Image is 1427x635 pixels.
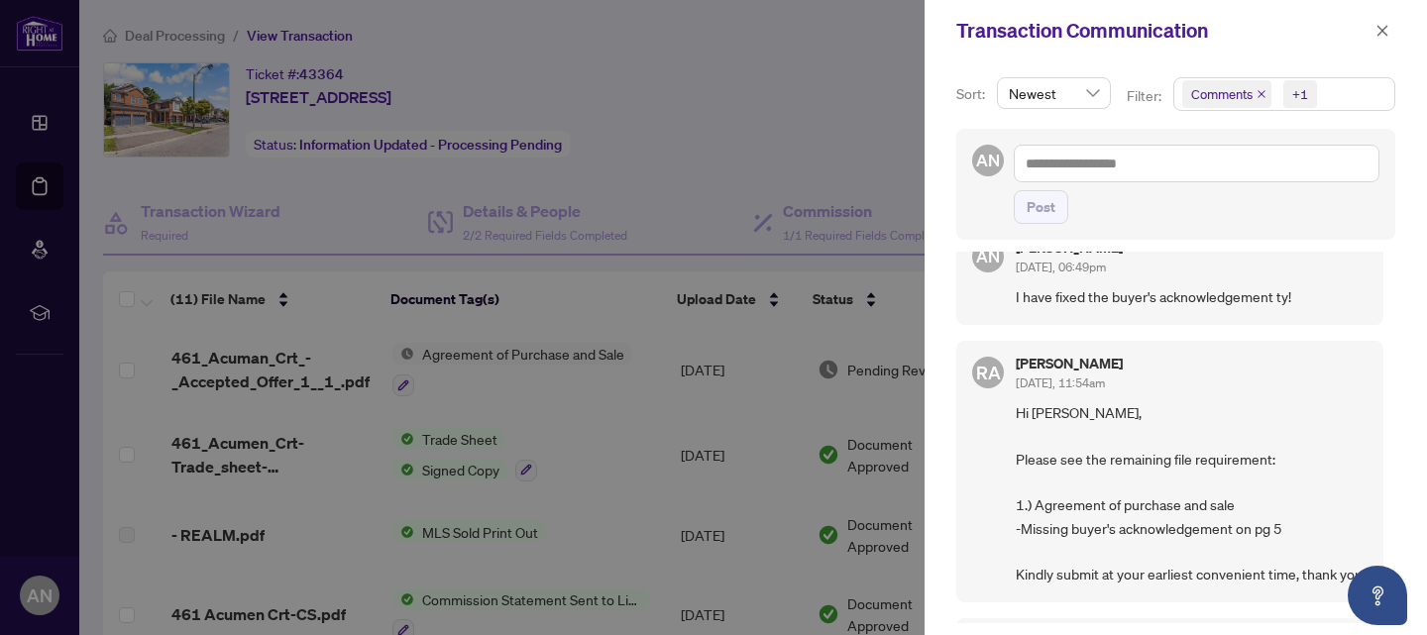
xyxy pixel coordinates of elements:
[1182,80,1271,108] span: Comments
[1009,78,1099,108] span: Newest
[1292,84,1308,104] div: +1
[1375,24,1389,38] span: close
[956,16,1370,46] div: Transaction Communication
[1016,357,1123,370] h5: [PERSON_NAME]
[1016,375,1105,390] span: [DATE], 11:54am
[1016,285,1368,308] span: I have fixed the buyer's acknowledgement ty!
[1348,566,1407,625] button: Open asap
[976,359,1001,386] span: RA
[1014,190,1068,224] button: Post
[1016,401,1368,586] span: Hi [PERSON_NAME], Please see the remaining file requirement: 1.) Agreement of purchase and sale -...
[1257,89,1266,99] span: close
[1016,260,1106,274] span: [DATE], 06:49pm
[976,148,1000,173] span: AN
[1127,85,1164,107] p: Filter:
[1191,84,1253,104] span: Comments
[956,83,989,105] p: Sort:
[976,244,1000,269] span: AN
